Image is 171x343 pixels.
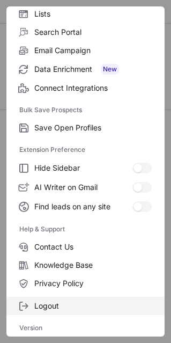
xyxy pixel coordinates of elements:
[6,297,165,315] label: Logout
[34,83,152,93] span: Connect Integrations
[34,183,132,192] span: AI Writer on Gmail
[6,79,165,97] label: Connect Integrations
[6,119,165,137] label: Save Open Profiles
[6,60,165,79] label: Data Enrichment New
[34,279,152,288] span: Privacy Policy
[6,41,165,60] label: Email Campaign
[34,27,152,37] span: Search Portal
[6,274,165,293] label: Privacy Policy
[34,46,152,55] span: Email Campaign
[19,141,152,158] label: Extension Preference
[34,64,152,75] span: Data Enrichment
[34,242,152,252] span: Contact Us
[6,256,165,274] label: Knowledge Base
[101,64,119,75] span: New
[34,163,132,173] span: Hide Sidebar
[34,260,152,270] span: Knowledge Base
[6,23,165,41] label: Search Portal
[34,202,132,211] span: Find leads on any site
[6,238,165,256] label: Contact Us
[34,301,152,311] span: Logout
[6,319,165,337] div: Version
[6,158,165,178] label: Hide Sidebar
[34,123,152,133] span: Save Open Profiles
[6,178,165,197] label: AI Writer on Gmail
[19,101,152,119] label: Bulk Save Prospects
[6,5,165,23] label: Lists
[6,197,165,216] label: Find leads on any site
[19,221,152,238] label: Help & Support
[34,9,152,19] span: Lists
